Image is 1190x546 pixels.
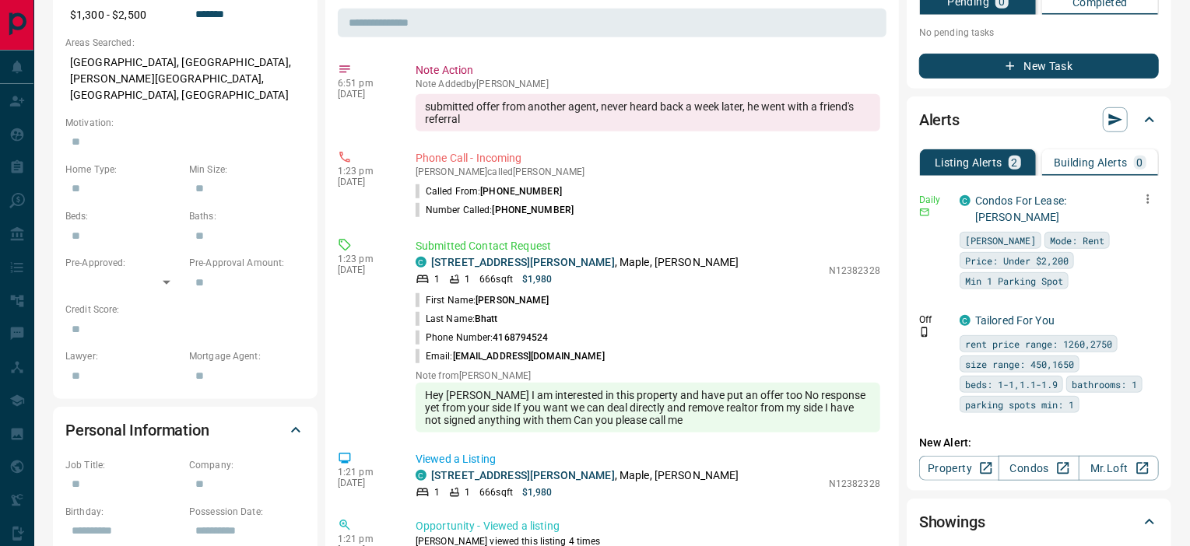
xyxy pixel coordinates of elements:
div: Showings [919,503,1159,541]
p: 0 [1137,157,1143,168]
span: 4168794524 [493,332,548,343]
p: Motivation: [65,116,305,130]
span: parking spots min: 1 [965,397,1074,412]
p: $1,980 [522,272,553,286]
p: 1:23 pm [338,166,392,177]
p: N12382328 [829,477,880,491]
p: 1:21 pm [338,467,392,478]
p: 6:51 pm [338,78,392,89]
p: 1 [465,485,470,499]
div: Personal Information [65,411,305,449]
p: Note Action [416,62,880,79]
p: Email: [416,349,605,363]
svg: Push Notification Only [919,327,930,338]
p: Note Added by [PERSON_NAME] [416,79,880,89]
p: [PERSON_NAME] called [PERSON_NAME] [416,166,880,177]
p: [DATE] [338,89,392,100]
div: condos.ca [960,315,971,326]
h2: Alerts [919,107,960,132]
p: Areas Searched: [65,36,305,50]
div: Hey [PERSON_NAME] I am interested in this property and have put an offer too No response yet from... [416,383,880,432]
p: , Maple, [PERSON_NAME] [431,467,739,484]
a: [STREET_ADDRESS][PERSON_NAME] [431,256,615,268]
p: 1 [465,272,470,286]
p: , Maple, [PERSON_NAME] [431,254,739,271]
p: Submitted Contact Request [416,238,880,254]
a: Condos For Lease: [PERSON_NAME] [975,194,1066,223]
p: Pre-Approval Amount: [189,256,305,270]
a: Mr.Loft [1079,456,1159,481]
p: New Alert: [919,435,1159,451]
h2: Personal Information [65,418,209,443]
span: beds: 1-1,1.1-1.9 [965,376,1058,392]
p: Min Size: [189,163,305,177]
h2: Showings [919,509,985,534]
button: New Task [919,54,1159,79]
span: Bhatt [475,313,498,324]
div: condos.ca [416,257,427,268]
div: condos.ca [416,470,427,481]
span: [PERSON_NAME] [965,233,1036,248]
p: Lawyer: [65,349,181,363]
p: Phone Number: [416,331,549,345]
span: [PHONE_NUMBER] [493,205,574,215]
p: Birthday: [65,505,181,519]
span: [PHONE_NUMBER] [480,186,562,197]
p: Beds: [65,209,181,223]
a: Condos [999,456,1079,481]
p: Listing Alerts [935,157,1002,168]
p: 1 [434,485,440,499]
p: Called From: [416,184,562,198]
p: [DATE] [338,264,392,275]
p: $1,300 - $2,500 [65,2,181,28]
div: submitted offer from another agent, never heard back a week later, he went with a friend's referral [416,94,880,131]
p: Home Type: [65,163,181,177]
p: [GEOGRAPHIC_DATA], [GEOGRAPHIC_DATA], [PERSON_NAME][GEOGRAPHIC_DATA], [GEOGRAPHIC_DATA], [GEOGRAP... [65,50,305,108]
p: 1:21 pm [338,534,392,544]
p: Opportunity - Viewed a listing [416,518,880,534]
div: condos.ca [960,195,971,206]
p: N12382328 [829,264,880,278]
div: Alerts [919,101,1159,138]
p: $1,980 [522,485,553,499]
p: Phone Call - Incoming [416,150,880,166]
p: 1 [434,272,440,286]
p: 2 [1012,157,1018,168]
p: No pending tasks [919,21,1159,44]
p: Mortgage Agent: [189,349,305,363]
p: Daily [919,193,950,207]
p: [DATE] [338,177,392,187]
p: Viewed a Listing [416,451,880,467]
a: Tailored For You [975,314,1055,327]
p: 666 sqft [479,485,513,499]
span: Price: Under $2,200 [965,253,1069,268]
a: [STREET_ADDRESS][PERSON_NAME] [431,469,615,481]
p: 666 sqft [479,272,513,286]
p: Baths: [189,209,305,223]
span: [PERSON_NAME] [476,295,549,306]
p: Number Called: [416,203,574,217]
span: bathrooms: 1 [1072,376,1137,392]
p: Last Name: [416,312,498,326]
p: Off [919,313,950,327]
svg: Email [919,207,930,218]
p: First Name: [416,293,549,307]
p: Job Title: [65,458,181,472]
p: Pre-Approved: [65,256,181,270]
span: Mode: Rent [1050,233,1104,248]
p: Note from [PERSON_NAME] [416,370,880,381]
p: Possession Date: [189,505,305,519]
p: Building Alerts [1054,157,1128,168]
a: Property [919,456,999,481]
span: Min 1 Parking Spot [965,273,1063,289]
p: Credit Score: [65,303,305,317]
span: size range: 450,1650 [965,356,1074,372]
span: rent price range: 1260,2750 [965,336,1112,352]
span: [EMAIL_ADDRESS][DOMAIN_NAME] [453,351,605,362]
p: 1:23 pm [338,254,392,264]
p: [DATE] [338,478,392,488]
p: Company: [189,458,305,472]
